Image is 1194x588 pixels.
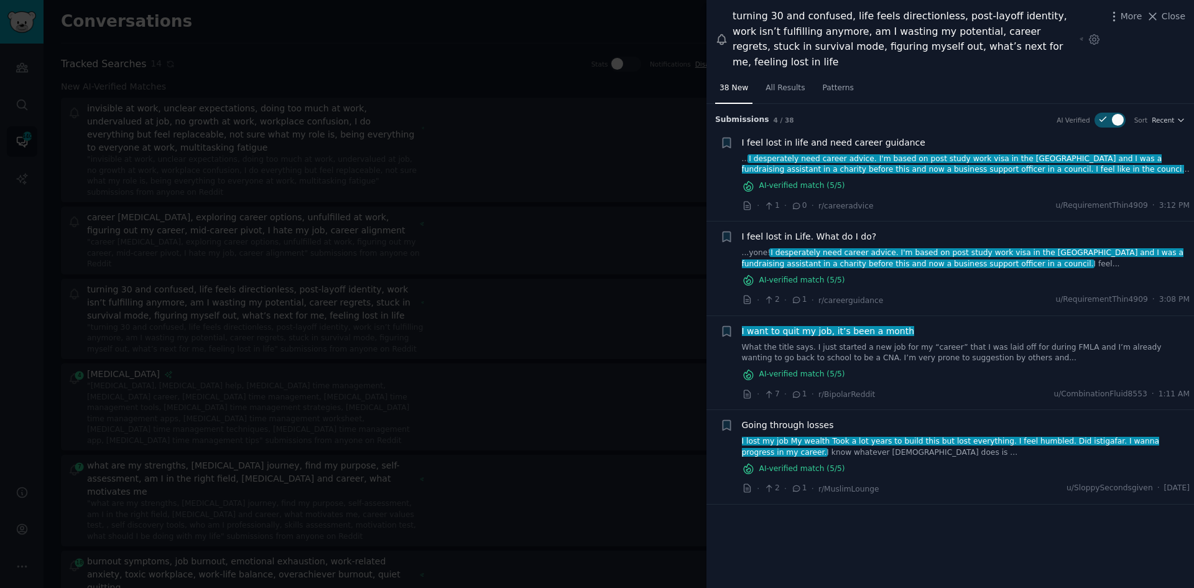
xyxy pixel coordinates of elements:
span: u/RequirementThin4909 [1055,200,1147,212]
span: 1:11 AM [1159,389,1190,400]
a: I feel lost in life and need career guidance [742,136,925,149]
span: 0 [791,200,807,212]
span: 4 / 38 [774,116,794,124]
a: I want to quit my job, it’s been a month [742,325,915,338]
div: turning 30 and confused, life feels directionless, post-layoff identity, work isn’t fulfilling an... [733,9,1075,70]
span: u/RequirementThin4909 [1055,294,1147,306]
span: · [1152,389,1154,400]
div: AI Verified [1057,116,1090,124]
span: I lost my job My wealth Took a lot years to build this but lost everything. I feel humbled. Did i... [741,437,1159,457]
span: 2 [764,294,779,306]
span: 3:12 PM [1159,200,1190,212]
span: 1 [791,294,807,306]
span: More [1121,10,1142,23]
span: Patterns [823,83,854,94]
a: Patterns [818,78,858,104]
button: Close [1146,10,1185,23]
span: · [784,294,787,307]
a: Going through losses [742,419,834,432]
span: r/BipolarReddit [818,390,875,399]
span: Close [1162,10,1185,23]
span: 1 [791,483,807,494]
span: · [784,482,787,495]
span: AI-verified match ( 5 /5) [759,369,845,380]
span: r/MuslimLounge [818,485,879,493]
span: 1 [791,389,807,400]
span: AI-verified match ( 5 /5) [759,180,845,192]
span: · [757,482,759,495]
span: I desperately need career advice. I'm based on post study work visa in the [GEOGRAPHIC_DATA] and ... [742,154,1184,185]
button: Recent [1152,116,1185,124]
span: · [812,388,814,401]
span: · [1152,294,1155,306]
div: Sort [1134,116,1148,124]
span: · [757,388,759,401]
span: r/careerguidance [818,296,883,305]
span: · [784,199,787,212]
a: 38 New [715,78,752,104]
span: 7 [764,389,779,400]
span: 2 [764,483,779,494]
span: · [812,199,814,212]
span: r/careeradvice [818,202,874,210]
span: Submission s [715,114,769,126]
span: · [812,482,814,495]
span: 3:08 PM [1159,294,1190,306]
span: 1 [764,200,779,212]
span: AI-verified match ( 5 /5) [759,275,845,286]
span: · [784,388,787,401]
span: I desperately need career advice. I'm based on post study work visa in the [GEOGRAPHIC_DATA] and ... [742,248,1184,268]
a: I feel lost in Life. What do I do? [742,230,877,243]
span: u/SloppySecondsgiven [1067,483,1153,494]
a: All Results [761,78,809,104]
a: What the title says. I just started a new job for my “career” that I was laid off for during FMLA... [742,342,1190,364]
span: · [757,199,759,212]
span: AI-verified match ( 5 /5) [759,464,845,475]
span: · [1152,200,1155,212]
span: · [757,294,759,307]
button: More [1108,10,1142,23]
span: All Results [766,83,805,94]
a: ...yone!I desperately need career advice. I'm based on post study work visa in the [GEOGRAPHIC_DA... [742,248,1190,269]
span: u/CombinationFluid8553 [1053,389,1147,400]
span: [DATE] [1164,483,1190,494]
span: I want to quit my job, it’s been a month [741,326,915,336]
span: 38 New [720,83,748,94]
a: ...I desperately need career advice. I'm based on post study work visa in the [GEOGRAPHIC_DATA] a... [742,154,1190,175]
span: Recent [1152,116,1174,124]
span: · [1157,483,1160,494]
span: · [812,294,814,307]
a: I lost my job My wealth Took a lot years to build this but lost everything. I feel humbled. Did i... [742,436,1190,458]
